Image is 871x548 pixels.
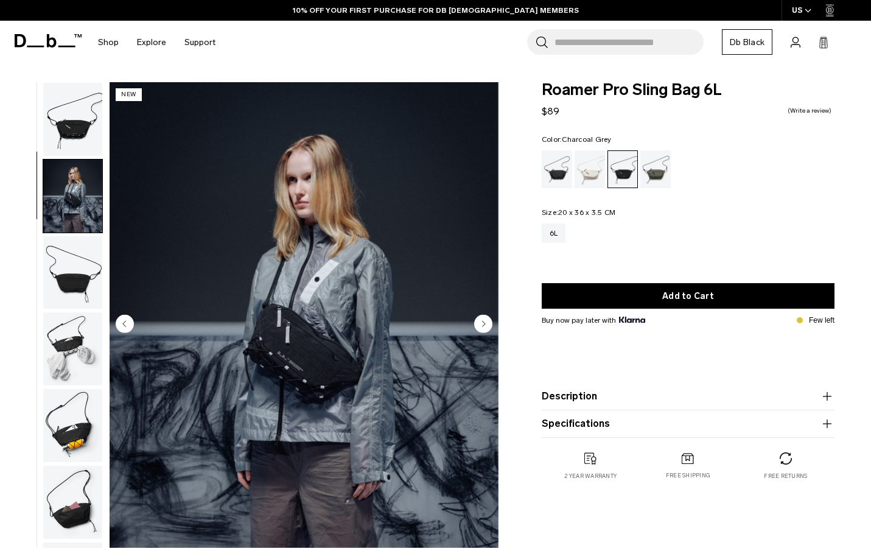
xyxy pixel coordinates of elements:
[43,236,103,310] button: Roamer Pro Sling Bag 6L Charcoal Grey
[666,471,710,480] p: Free shipping
[43,388,103,463] button: Roamer Pro Sling Bag 6L Charcoal Grey
[137,21,166,64] a: Explore
[116,88,142,101] p: New
[542,283,834,309] button: Add to Cart
[722,29,772,55] a: Db Black
[542,315,645,326] span: Buy now pay later with
[542,416,834,431] button: Specifications
[43,82,103,156] button: Roamer Pro Sling Bag 6L Charcoal Grey
[542,389,834,404] button: Description
[43,389,102,462] img: Roamer Pro Sling Bag 6L Charcoal Grey
[542,209,615,216] legend: Size:
[640,150,671,188] a: Forest Green
[43,236,102,309] img: Roamer Pro Sling Bag 6L Charcoal Grey
[619,317,645,323] img: {"height" => 20, "alt" => "Klarna"}
[542,223,566,243] a: 6L
[764,472,807,480] p: Free returns
[293,5,579,16] a: 10% OFF YOUR FIRST PURCHASE FOR DB [DEMOGRAPHIC_DATA] MEMBERS
[43,312,102,385] img: Roamer Pro Sling Bag 6L Charcoal Grey
[809,315,834,326] p: Few left
[98,21,119,64] a: Shop
[184,21,215,64] a: Support
[542,82,834,98] span: Roamer Pro Sling Bag 6L
[43,312,103,386] button: Roamer Pro Sling Bag 6L Charcoal Grey
[575,150,605,188] a: Oatmilk
[474,315,492,335] button: Next slide
[43,83,102,156] img: Roamer Pro Sling Bag 6L Charcoal Grey
[564,472,617,480] p: 2 year warranty
[43,465,103,539] button: Roamer Pro Sling Bag 6L Charcoal Grey
[89,21,225,64] nav: Main Navigation
[607,150,638,188] a: Charcoal Grey
[43,159,103,233] button: Roamer Pro Sling Bag 6L Charcoal Grey
[542,105,559,117] span: $89
[43,466,102,539] img: Roamer Pro Sling Bag 6L Charcoal Grey
[116,315,134,335] button: Previous slide
[542,136,612,143] legend: Color:
[788,108,831,114] a: Write a review
[542,150,572,188] a: Black Out
[562,135,611,144] span: Charcoal Grey
[43,160,102,233] img: Roamer Pro Sling Bag 6L Charcoal Grey
[558,208,615,217] span: 20 x 36 x 3.5 CM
